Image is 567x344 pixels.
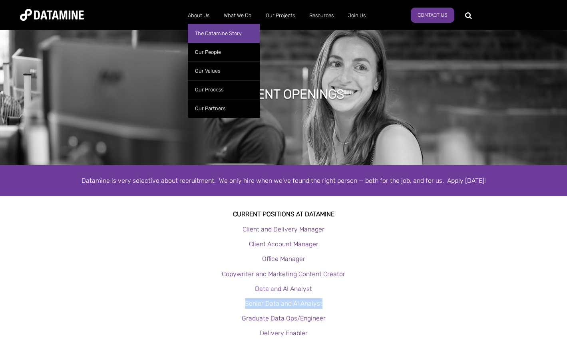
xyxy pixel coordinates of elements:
[341,5,373,26] a: Join Us
[222,270,345,278] a: Copywriter and Marketing Content Creator
[188,43,260,61] a: Our People
[56,175,511,186] div: Datamine is very selective about recruitment. We only hire when we've found the right person — bo...
[188,24,260,43] a: The Datamine Story
[245,300,322,307] a: Senior Data and AI Analyst
[242,314,326,322] a: Graduate Data Ops/Engineer
[188,61,260,80] a: Our Values
[255,285,312,293] a: Data and AI Analyst
[233,210,334,218] strong: Current Positions at datamine
[302,5,341,26] a: Resources
[20,9,84,21] img: Datamine
[249,240,318,248] a: Client Account Manager
[411,8,454,23] a: Contact Us
[259,5,302,26] a: Our Projects
[188,99,260,118] a: Our Partners
[181,5,217,26] a: About Us
[243,225,324,233] a: Client and Delivery Manager
[223,85,344,103] h1: Current Openings
[260,329,308,337] a: Delivery Enabler
[188,80,260,99] a: Our Process
[217,5,259,26] a: What We Do
[262,255,305,263] a: Office Manager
